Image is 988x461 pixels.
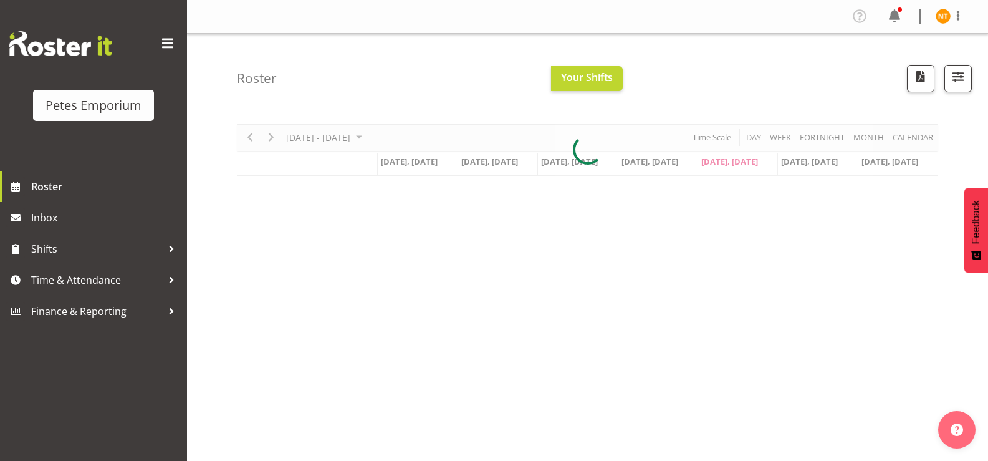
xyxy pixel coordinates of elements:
span: Finance & Reporting [31,302,162,321]
button: Your Shifts [551,66,623,91]
img: nicole-thomson8388.jpg [936,9,951,24]
button: Download a PDF of the roster according to the set date range. [907,65,934,92]
span: Shifts [31,240,162,258]
button: Filter Shifts [944,65,972,92]
span: Feedback [971,200,982,244]
span: Roster [31,177,181,196]
button: Feedback - Show survey [964,188,988,273]
span: Inbox [31,208,181,227]
div: Petes Emporium [46,96,141,115]
span: Your Shifts [561,70,613,84]
h4: Roster [237,71,277,85]
span: Time & Attendance [31,271,162,289]
img: Rosterit website logo [9,31,112,56]
img: help-xxl-2.png [951,424,963,436]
